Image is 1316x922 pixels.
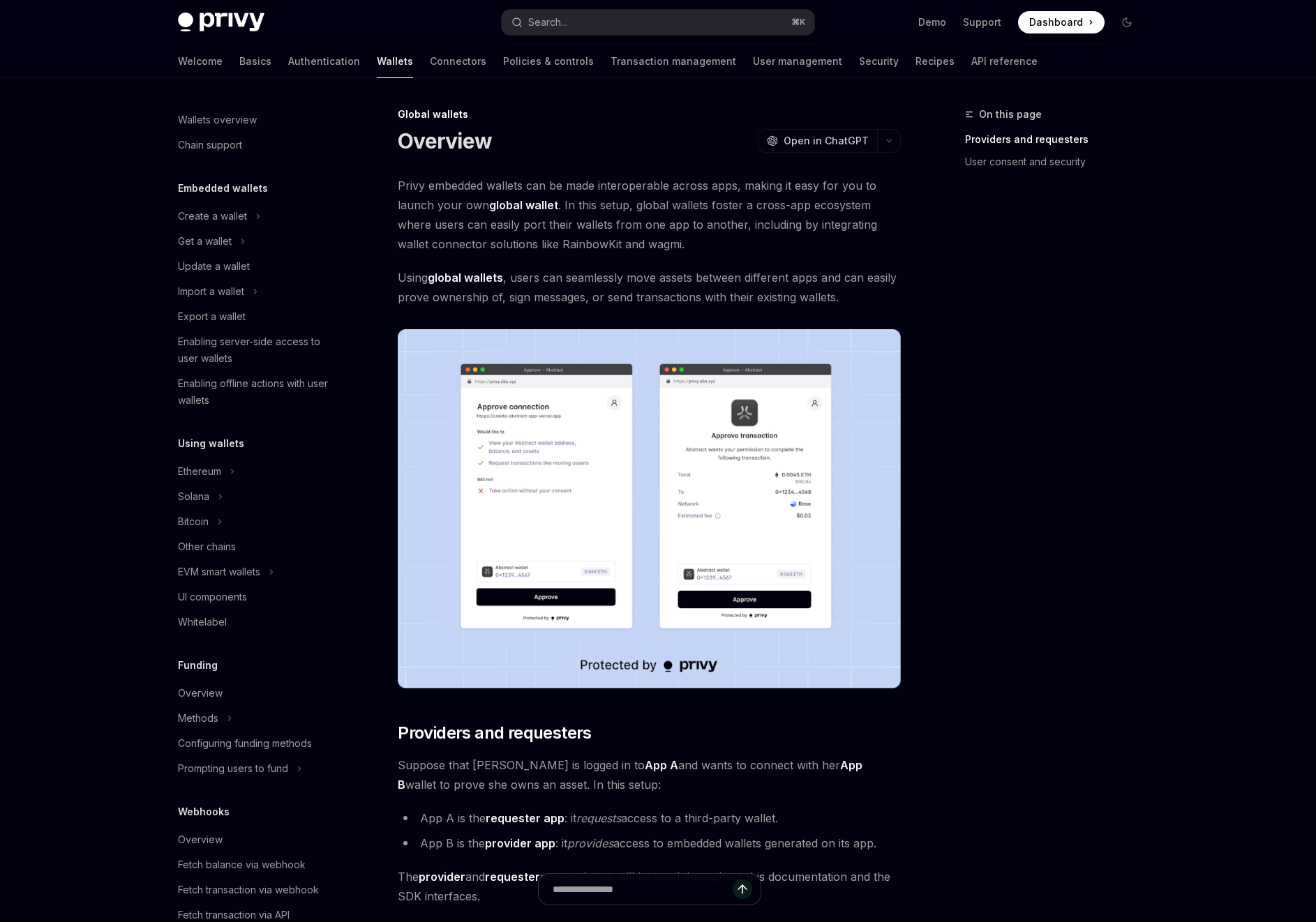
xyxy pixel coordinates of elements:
span: On this page [979,106,1042,123]
div: Enabling server-side access to user wallets [178,333,337,367]
h5: Using wallets [178,435,244,452]
input: Ask a question... [553,874,733,905]
h5: Embedded wallets [178,180,268,197]
a: API reference [971,45,1038,78]
span: ⌘ K [791,17,806,28]
div: Get a wallet [178,233,232,250]
span: Open in ChatGPT [784,134,869,148]
h5: Webhooks [178,803,230,820]
a: User management [753,45,842,78]
a: Fetch transaction via webhook [167,877,345,902]
div: Export a wallet [178,308,246,325]
strong: App B [398,758,862,792]
div: Wallets overview [178,112,257,128]
strong: global wallet [489,198,558,212]
h1: Overview [398,128,492,153]
h5: Funding [178,657,218,674]
strong: App A [645,758,678,772]
button: Send message [733,879,752,899]
li: App A is the : it access to a third-party wallet. [398,808,901,828]
div: EVM smart wallets [178,564,260,580]
span: Using , users can seamlessly move assets between different apps and can easily prove ownership of... [398,268,901,307]
button: EVM smart wallets [167,559,345,584]
a: Transaction management [611,45,736,78]
button: Get a wallet [167,229,345,254]
button: Create a wallet [167,204,345,229]
strong: requester [485,870,540,884]
em: requests [576,811,621,825]
a: UI components [167,584,345,610]
a: Whitelabel [167,610,345,635]
div: Create a wallet [178,208,247,225]
a: Support [963,15,1001,29]
a: Enabling server-side access to user wallets [167,329,345,371]
span: Suppose that [PERSON_NAME] is logged in to and wants to connect with her wallet to prove she owns... [398,755,901,794]
strong: provider [419,870,465,884]
a: Dashboard [1018,11,1105,33]
a: Welcome [178,45,223,78]
button: Open in ChatGPT [758,129,877,153]
span: Privy embedded wallets can be made interoperable across apps, making it easy for you to launch yo... [398,176,901,254]
a: Enabling offline actions with user wallets [167,371,345,413]
a: Providers and requesters [965,128,1149,151]
a: Fetch balance via webhook [167,852,345,877]
a: Demo [918,15,946,29]
div: Whitelabel [178,614,227,630]
a: Update a wallet [167,254,345,279]
button: Prompting users to fund [167,756,345,781]
button: Solana [167,484,345,509]
div: Methods [178,710,218,727]
a: Basics [239,45,271,78]
div: Search... [528,14,567,31]
button: Methods [167,706,345,731]
strong: provider app [485,836,555,850]
button: Ethereum [167,459,345,484]
div: UI components [178,589,247,605]
a: Wallets [377,45,413,78]
a: Policies & controls [503,45,594,78]
button: Search...⌘K [502,10,814,35]
div: Overview [178,685,223,702]
div: Other chains [178,538,236,555]
div: Chain support [178,137,242,153]
div: Solana [178,488,209,505]
li: App B is the : it access to embedded wallets generated on its app. [398,833,901,853]
a: Overview [167,827,345,852]
a: Overview [167,681,345,706]
strong: requester app [486,811,564,825]
span: Dashboard [1029,15,1083,29]
a: Authentication [288,45,360,78]
a: Recipes [915,45,955,78]
button: Toggle dark mode [1116,11,1138,33]
div: Enabling offline actions with user wallets [178,375,337,409]
a: Chain support [167,133,345,158]
span: Providers and requesters [398,722,592,744]
a: Connectors [430,45,486,78]
img: dark logo [178,13,264,32]
div: Global wallets [398,107,901,121]
strong: global wallets [428,271,503,285]
button: Import a wallet [167,279,345,304]
a: Export a wallet [167,304,345,329]
button: Bitcoin [167,509,345,534]
div: Import a wallet [178,283,244,300]
img: images/Crossapp.png [398,329,901,688]
div: Fetch balance via webhook [178,856,306,873]
div: Configuring funding methods [178,735,312,752]
em: provides [567,836,613,850]
span: The and nomenclature will be used throughout this documentation and the SDK interfaces. [398,867,901,906]
div: Fetch transaction via webhook [178,882,319,898]
a: Wallets overview [167,107,345,133]
div: Ethereum [178,463,221,480]
div: Prompting users to fund [178,760,288,777]
a: Configuring funding methods [167,731,345,756]
a: Security [859,45,899,78]
div: Bitcoin [178,513,209,530]
a: User consent and security [965,151,1149,173]
a: Other chains [167,534,345,559]
div: Update a wallet [178,258,250,275]
div: Overview [178,831,223,848]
